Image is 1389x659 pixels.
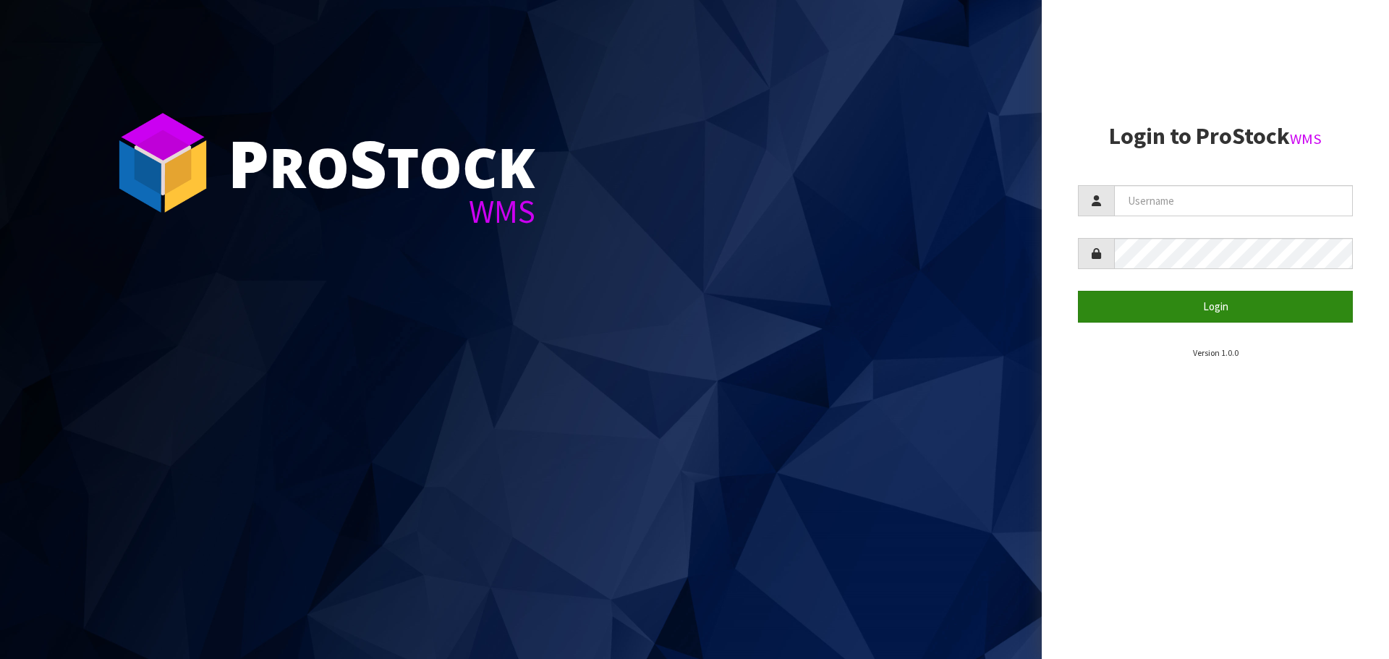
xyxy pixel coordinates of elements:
[228,119,269,207] span: P
[1114,185,1353,216] input: Username
[1078,124,1353,149] h2: Login to ProStock
[228,195,535,228] div: WMS
[109,109,217,217] img: ProStock Cube
[1078,291,1353,322] button: Login
[349,119,387,207] span: S
[1290,129,1322,148] small: WMS
[228,130,535,195] div: ro tock
[1193,347,1239,358] small: Version 1.0.0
